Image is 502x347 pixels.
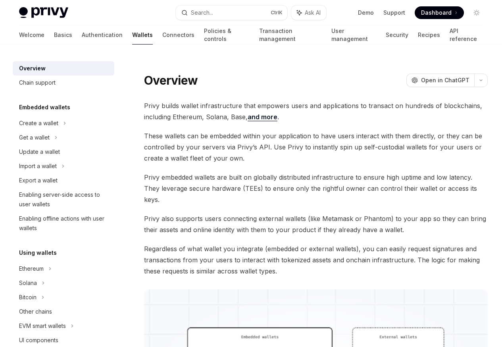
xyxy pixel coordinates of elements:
div: Ethereum [19,264,44,273]
div: Search... [191,8,213,17]
div: UI components [19,335,58,345]
a: Update a wallet [13,145,114,159]
div: Enabling offline actions with user wallets [19,214,110,233]
a: Overview [13,61,114,76]
a: Wallets [132,25,153,45]
a: API reference [450,25,483,45]
button: Toggle dark mode [470,6,483,19]
a: Security [386,25,408,45]
h5: Embedded wallets [19,103,70,112]
div: Export a wallet [19,176,58,185]
div: Create a wallet [19,118,58,128]
button: Search...CtrlK [176,6,287,20]
span: Dashboard [421,9,452,17]
div: Update a wallet [19,147,60,157]
button: Open in ChatGPT [406,74,474,87]
span: Regardless of what wallet you integrate (embedded or external wallets), you can easily request si... [144,243,488,277]
span: Privy builds wallet infrastructure that empowers users and applications to transact on hundreds o... [144,100,488,122]
a: Support [383,9,405,17]
span: These wallets can be embedded within your application to have users interact with them directly, ... [144,130,488,164]
a: Basics [54,25,72,45]
a: Enabling server-side access to user wallets [13,188,114,211]
a: Policies & controls [204,25,250,45]
div: Solana [19,278,37,288]
a: Dashboard [415,6,464,19]
a: Welcome [19,25,44,45]
span: Privy also supports users connecting external wallets (like Metamask or Phantom) to your app so t... [144,213,488,235]
a: Connectors [162,25,194,45]
h5: Using wallets [19,248,57,258]
span: Ctrl K [271,10,283,16]
div: Other chains [19,307,52,316]
span: Ask AI [305,9,321,17]
a: Enabling offline actions with user wallets [13,211,114,235]
div: Bitcoin [19,293,37,302]
a: Other chains [13,304,114,319]
button: Ask AI [291,6,326,20]
span: Open in ChatGPT [421,76,469,84]
a: Export a wallet [13,173,114,188]
a: Chain support [13,76,114,90]
div: Import a wallet [19,161,57,171]
a: Authentication [82,25,123,45]
a: Recipes [418,25,440,45]
div: Chain support [19,78,56,87]
a: Transaction management [259,25,322,45]
a: Demo [358,9,374,17]
div: Overview [19,64,46,73]
a: and more [248,113,277,121]
div: EVM smart wallets [19,321,66,331]
img: light logo [19,7,68,18]
div: Enabling server-side access to user wallets [19,190,110,209]
div: Get a wallet [19,133,50,142]
h1: Overview [144,73,198,87]
a: User management [331,25,376,45]
span: Privy embedded wallets are built on globally distributed infrastructure to ensure high uptime and... [144,172,488,205]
